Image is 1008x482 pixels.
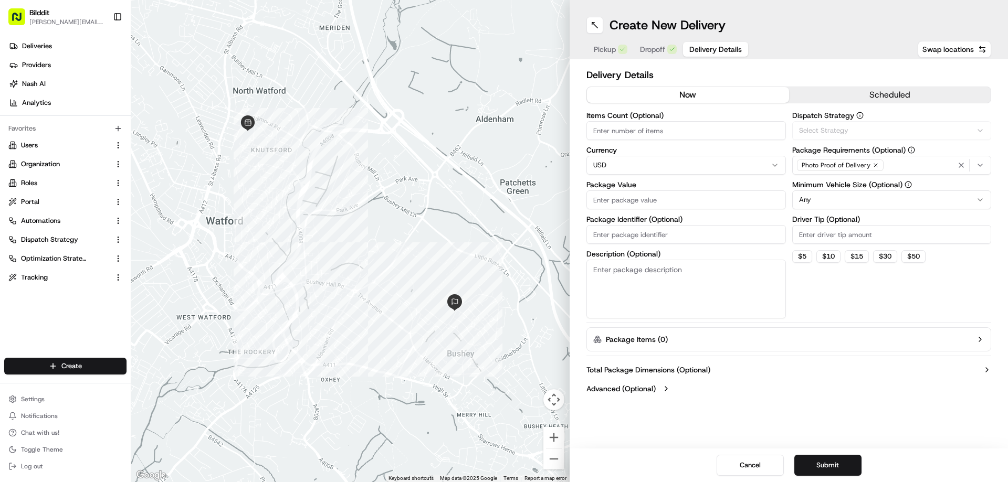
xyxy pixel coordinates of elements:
[586,181,786,188] label: Package Value
[8,197,110,207] a: Portal
[586,383,991,394] button: Advanced (Optional)
[104,260,127,268] span: Pylon
[543,427,564,448] button: Zoom in
[845,250,869,263] button: $15
[4,358,127,374] button: Create
[21,191,29,200] img: 1736555255976-a54dd68f-1ca7-489b-9aae-adbdc363a1c4
[21,429,59,437] span: Chat with us!
[21,216,60,226] span: Automations
[4,38,131,55] a: Deliveries
[22,41,52,51] span: Deliveries
[94,163,116,171] span: [DATE]
[6,230,85,249] a: 📗Knowledge Base
[10,136,70,145] div: Past conversations
[524,475,566,481] a: Report a map error
[606,334,668,345] label: Package Items ( 0 )
[163,134,191,147] button: See all
[21,197,39,207] span: Portal
[21,445,63,454] span: Toggle Theme
[21,178,37,188] span: Roles
[29,18,104,26] button: [PERSON_NAME][EMAIL_ADDRESS][DOMAIN_NAME]
[4,250,127,267] button: Optimization Strategy
[10,10,31,31] img: Nash
[4,4,109,29] button: Bilddit[PERSON_NAME][EMAIL_ADDRESS][DOMAIN_NAME]
[4,269,127,286] button: Tracking
[21,462,43,470] span: Log out
[8,178,110,188] a: Roles
[792,225,992,244] input: Enter driver tip amount
[503,475,518,481] a: Terms
[22,98,51,108] span: Analytics
[4,212,127,229] button: Automations
[8,216,110,226] a: Automations
[4,459,127,474] button: Log out
[717,455,784,476] button: Cancel
[4,76,131,92] a: Nash AI
[587,87,789,103] button: now
[4,231,127,248] button: Dispatch Strategy
[792,156,992,175] button: Photo Proof of Delivery
[586,383,656,394] label: Advanced (Optional)
[388,475,434,482] button: Keyboard shortcuts
[794,455,862,476] button: Submit
[99,234,169,245] span: API Documentation
[792,216,992,223] label: Driver Tip (Optional)
[689,44,742,55] span: Delivery Details
[74,260,127,268] a: Powered byPylon
[586,146,786,154] label: Currency
[873,250,897,263] button: $30
[89,191,92,199] span: •
[21,159,60,169] span: Organization
[10,181,27,198] img: Klarizel Pensader
[905,181,912,188] button: Minimum Vehicle Size (Optional)
[21,163,29,172] img: 1736555255976-a54dd68f-1ca7-489b-9aae-adbdc363a1c4
[22,60,51,70] span: Providers
[586,327,991,351] button: Package Items (0)
[8,254,110,263] a: Optimization Strategy
[22,100,41,119] img: 1724597045416-56b7ee45-8013-43a0-a6f9-03cb97ddad50
[22,79,46,89] span: Nash AI
[586,250,786,258] label: Description (Optional)
[29,7,49,18] button: Bilddit
[47,100,172,111] div: Start new chat
[10,100,29,119] img: 1736555255976-a54dd68f-1ca7-489b-9aae-adbdc363a1c4
[10,235,19,244] div: 📗
[4,175,127,191] button: Roles
[4,120,127,137] div: Favorites
[4,137,127,154] button: Users
[586,121,786,140] input: Enter number of items
[4,194,127,210] button: Portal
[89,163,92,171] span: •
[543,448,564,469] button: Zoom out
[47,111,144,119] div: We're available if you need us!
[27,68,173,79] input: Clear
[792,181,992,188] label: Minimum Vehicle Size (Optional)
[21,412,58,420] span: Notifications
[33,191,87,199] span: Klarizel Pensader
[802,161,870,169] span: Photo Proof of Delivery
[178,103,191,116] button: Start new chat
[586,225,786,244] input: Enter package identifier
[922,44,974,55] span: Swap locations
[918,41,991,58] button: Swap locations
[543,389,564,410] button: Map camera controls
[440,475,497,481] span: Map data ©2025 Google
[610,17,726,34] h1: Create New Delivery
[4,425,127,440] button: Chat with us!
[901,250,926,263] button: $50
[10,153,27,169] img: Klarizel Pensader
[4,442,127,457] button: Toggle Theme
[586,112,786,119] label: Items Count (Optional)
[792,112,992,119] label: Dispatch Strategy
[8,273,110,282] a: Tracking
[856,112,864,119] button: Dispatch Strategy
[586,190,786,209] input: Enter package value
[134,468,169,482] img: Google
[789,87,991,103] button: scheduled
[586,68,991,82] h2: Delivery Details
[792,250,812,263] button: $5
[21,273,48,282] span: Tracking
[908,146,915,154] button: Package Requirements (Optional)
